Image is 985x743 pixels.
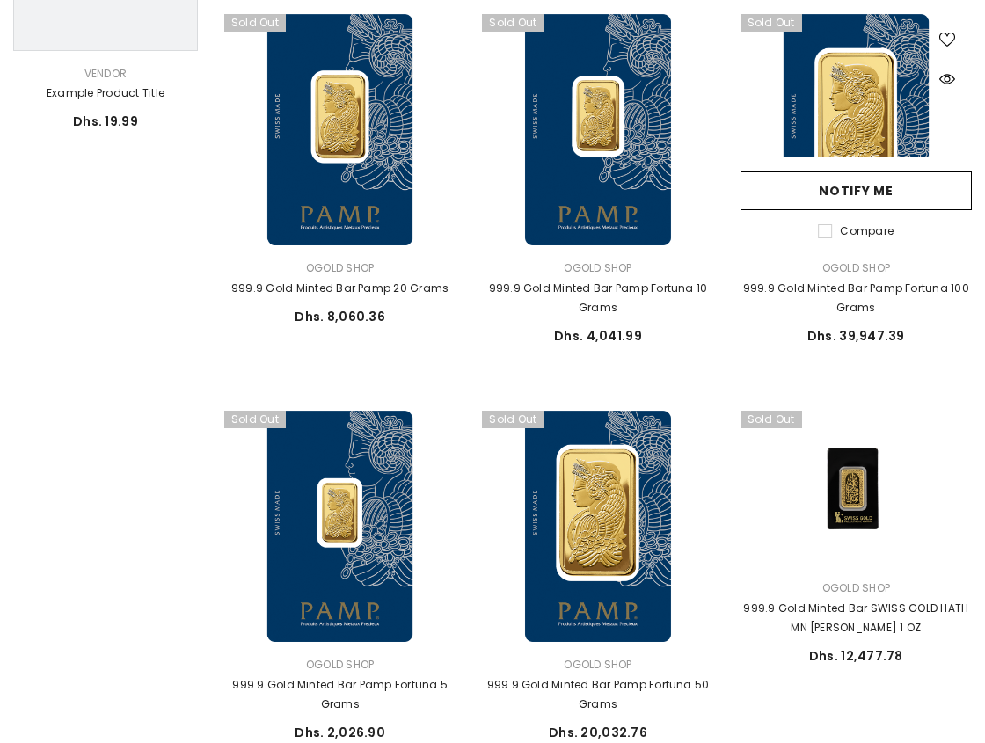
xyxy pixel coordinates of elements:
span: Sold out [224,14,286,32]
a: 999.9 Gold Minted Bar Pamp Fortuna 5 Grams [224,675,456,714]
a: 999.9 Gold Minted Bar Pamp Fortuna 50 Grams [482,411,713,642]
button: Quick View [931,63,963,95]
span: Dhs. 20,032.76 [549,724,647,741]
a: Notify me [741,171,972,210]
a: 999.9 Gold Minted Bar Pamp Fortuna 100 Grams [741,279,972,317]
span: Sold out [741,411,802,428]
a: 999.9 Gold Minted Bar Pamp 20 Grams [224,279,456,298]
div: Vendor [13,64,198,84]
a: Ogold Shop [822,260,890,275]
a: 999.9 Gold Minted Bar Pamp Fortuna 50 Grams [482,675,713,714]
a: 999.9 Gold Minted Bar Pamp Fortuna 10 Grams [482,279,713,317]
a: 999.9 Gold Minted Bar SWISS GOLD HATH MN [PERSON_NAME] 1 OZ [741,599,972,637]
a: Ogold Shop [822,580,890,595]
a: Ogold Shop [306,657,374,672]
span: Dhs. 4,041.99 [554,327,642,345]
a: 999.9 Gold Minted Bar Pamp Fortuna 5 Grams [224,411,456,642]
a: 999.9 Gold Minted Bar Pamp Fortuna 10 Grams [482,14,713,245]
a: 999.9 Gold Minted Bar SWISS GOLD HATH MN FADL RABY 1 OZ [741,411,972,565]
a: Ogold Shop [306,260,374,275]
span: Sold out [482,411,544,428]
span: Sold out [741,14,802,32]
span: Dhs. 39,947.39 [807,327,905,345]
a: 999.9 Gold Minted Bar Pamp 20 Grams [224,14,456,245]
a: Ogold Shop [564,260,631,275]
span: Sold out [482,14,544,32]
span: Sold out [224,411,286,428]
span: Dhs. 2,026.90 [295,724,385,741]
a: 999.9 Gold Minted Bar Pamp Fortuna 100 Grams [741,14,972,245]
span: Dhs. 8,060.36 [295,308,385,325]
a: Ogold Shop [564,657,631,672]
span: Dhs. 12,477.78 [809,647,903,665]
span: Compare [840,223,894,238]
span: Dhs. 19.99 [73,113,138,130]
a: Example product title [13,84,198,103]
